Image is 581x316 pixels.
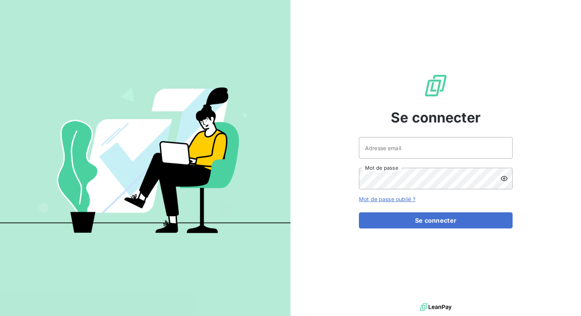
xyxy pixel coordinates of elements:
[359,212,513,228] button: Se connecter
[423,73,448,98] img: Logo LeanPay
[359,137,513,159] input: placeholder
[359,196,415,202] a: Mot de passe oublié ?
[391,107,481,128] span: Se connecter
[420,301,452,313] img: logo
